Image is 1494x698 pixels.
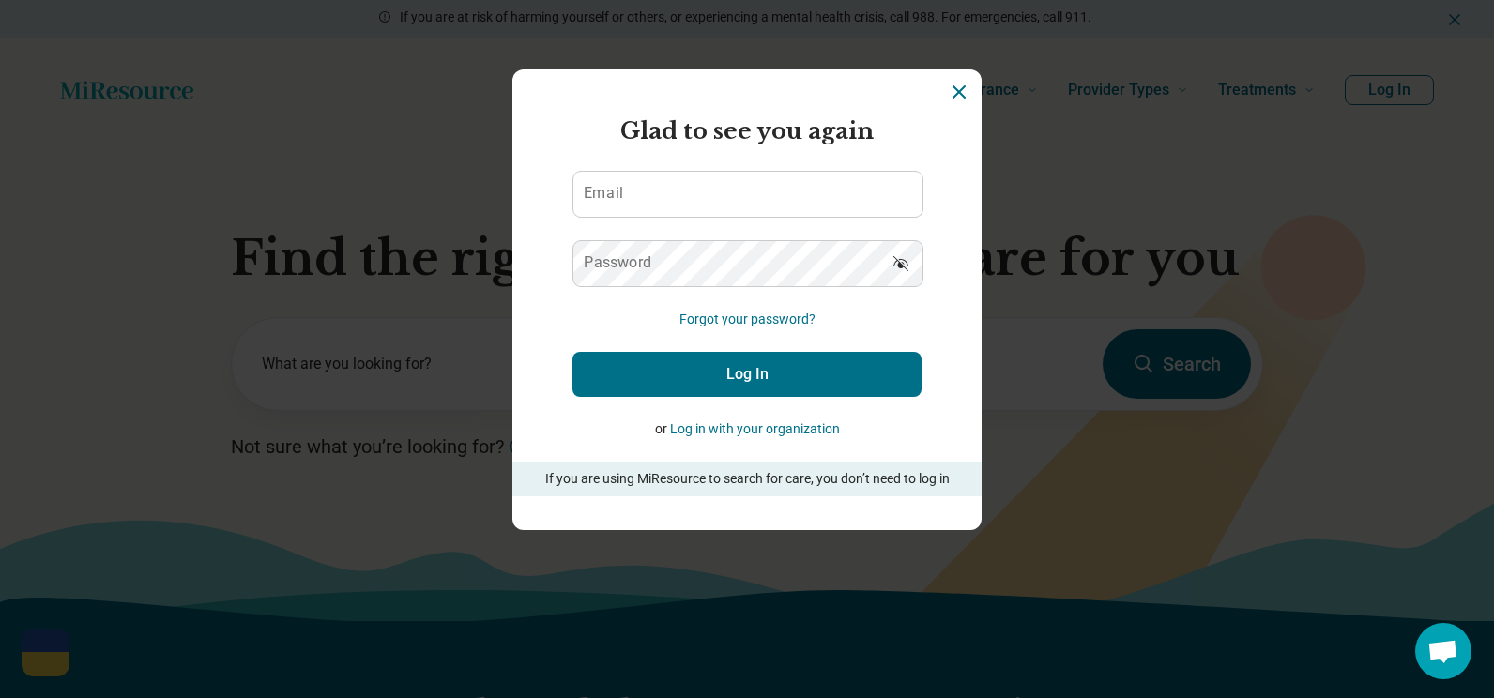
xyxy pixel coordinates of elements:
button: Forgot your password? [679,310,816,329]
p: or [572,419,922,439]
label: Email [584,186,623,201]
section: Login Dialog [512,69,982,530]
h2: Glad to see you again [572,114,922,148]
button: Dismiss [948,81,970,103]
p: If you are using MiResource to search for care, you don’t need to log in [539,469,955,489]
label: Password [584,255,651,270]
button: Log in with your organization [670,419,840,439]
button: Log In [572,352,922,397]
button: Show password [880,240,922,285]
